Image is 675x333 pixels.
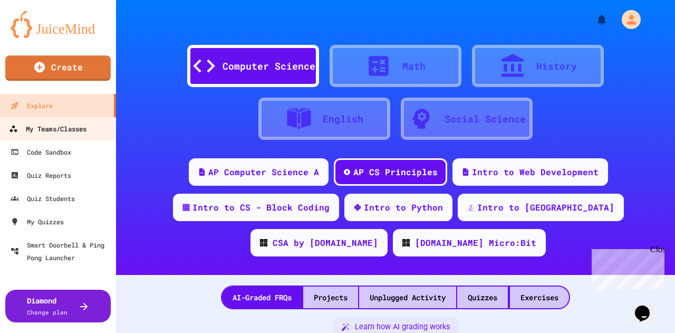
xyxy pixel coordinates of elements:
[445,112,526,126] div: Social Science
[4,4,73,67] div: Chat with us now!Close
[611,7,643,32] div: My Account
[415,236,536,249] div: [DOMAIN_NAME] Micro:Bit
[536,59,577,73] div: History
[192,201,330,214] div: Intro to CS - Block Coding
[27,295,67,317] div: Diamond
[457,287,508,308] div: Quizzes
[353,166,438,178] div: AP CS Principles
[11,215,64,228] div: My Quizzes
[510,287,569,308] div: Exercises
[402,59,426,73] div: Math
[11,239,112,264] div: Smart Doorbell & Ping Pong Launcher
[223,59,315,73] div: Computer Science
[260,239,267,246] img: CODE_logo_RGB.png
[355,321,450,333] span: Learn how AI grading works
[11,192,75,205] div: Quiz Students
[472,166,599,178] div: Intro to Web Development
[576,11,611,28] div: My Notifications
[222,287,302,308] div: AI-Graded FRQs
[402,239,410,246] img: CODE_logo_RGB.png
[303,287,358,308] div: Projects
[364,201,443,214] div: Intro to Python
[208,166,319,178] div: AP Computer Science A
[27,308,67,316] span: Change plan
[359,287,456,308] div: Unplugged Activity
[11,146,71,158] div: Code Sandbox
[5,55,111,81] a: Create
[11,11,105,38] img: logo-orange.svg
[11,169,71,182] div: Quiz Reports
[631,291,664,322] iframe: chat widget
[587,245,664,290] iframe: chat widget
[323,112,363,126] div: English
[5,290,111,322] button: DiamondChange plan
[477,201,614,214] div: Intro to [GEOGRAPHIC_DATA]
[9,122,86,136] div: My Teams/Classes
[273,236,378,249] div: CSA by [DOMAIN_NAME]
[11,99,53,112] div: Explore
